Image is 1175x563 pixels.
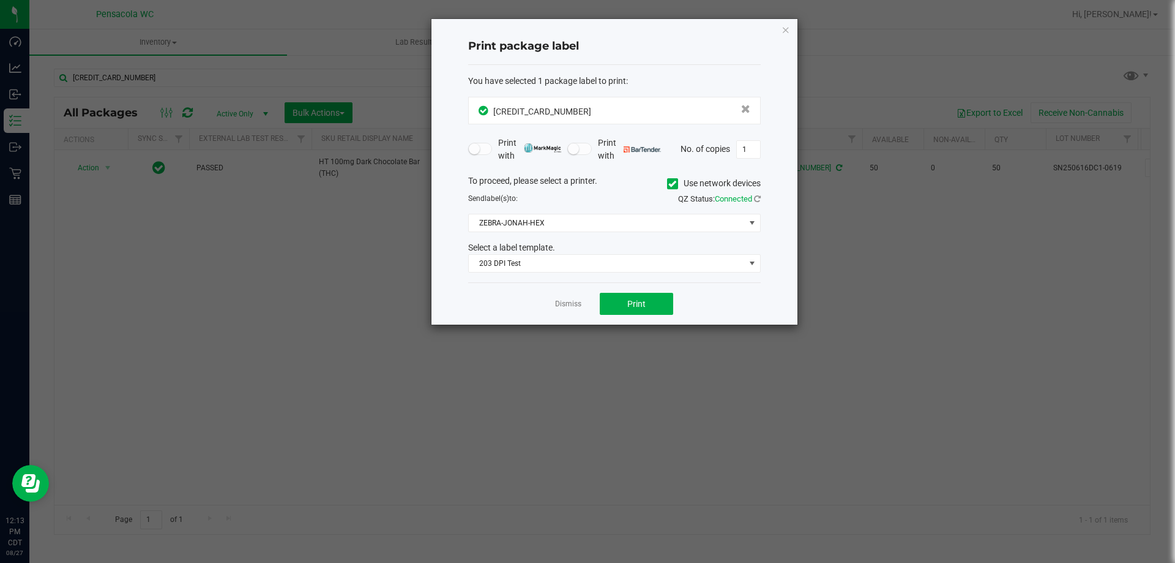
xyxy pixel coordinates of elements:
[498,137,561,162] span: Print with
[469,214,745,232] span: ZEBRA-JONAH-HEX
[459,175,770,193] div: To proceed, please select a printer.
[598,137,661,162] span: Print with
[479,104,490,117] span: In Sync
[627,299,646,309] span: Print
[485,194,509,203] span: label(s)
[600,293,673,315] button: Print
[468,76,626,86] span: You have selected 1 package label to print
[624,146,661,153] img: bartender.png
[468,194,518,203] span: Send to:
[12,465,49,502] iframe: Resource center
[715,194,752,203] span: Connected
[524,143,561,153] img: mark_magic_cybra.png
[469,255,745,272] span: 203 DPI Test
[678,194,761,203] span: QZ Status:
[555,299,581,309] a: Dismiss
[459,241,770,254] div: Select a label template.
[468,39,761,55] h4: Print package label
[468,75,761,88] div: :
[667,177,761,190] label: Use network devices
[681,143,730,153] span: No. of copies
[493,107,591,116] span: [CREDIT_CARD_NUMBER]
